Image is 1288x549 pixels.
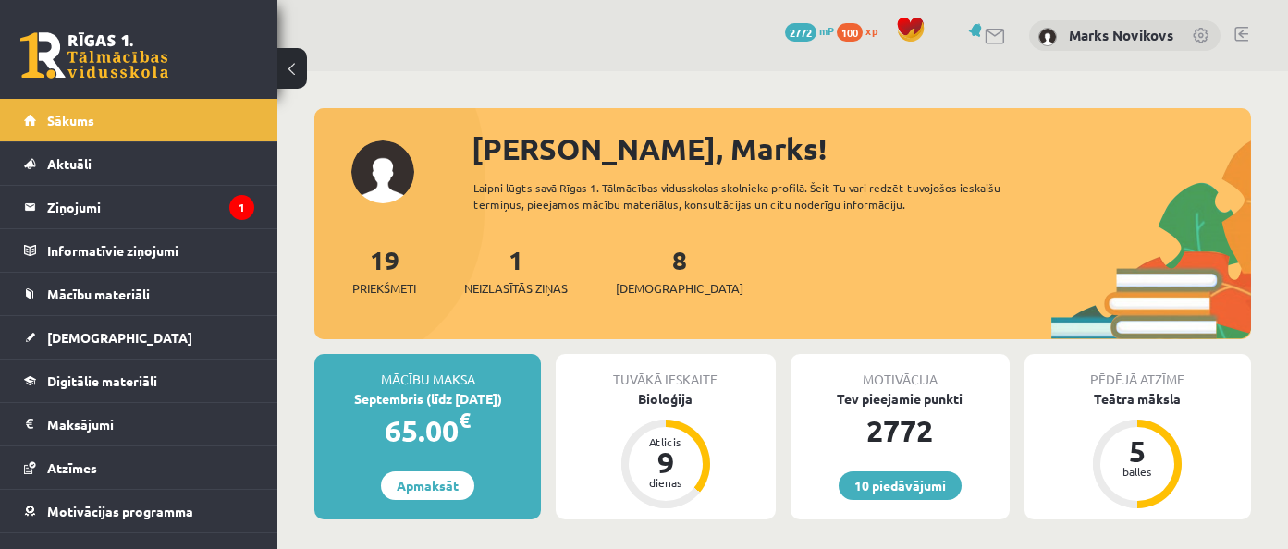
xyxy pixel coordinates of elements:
div: 65.00 [314,409,541,453]
div: Mācību maksa [314,354,541,389]
a: Mācību materiāli [24,273,254,315]
a: Apmaksāt [381,471,474,500]
a: Rīgas 1. Tālmācības vidusskola [20,32,168,79]
div: Bioloģija [556,389,775,409]
div: Tev pieejamie punkti [791,389,1010,409]
div: Motivācija [791,354,1010,389]
span: Neizlasītās ziņas [464,279,568,298]
div: Septembris (līdz [DATE]) [314,389,541,409]
div: 2772 [791,409,1010,453]
a: Motivācijas programma [24,490,254,532]
span: Atzīmes [47,459,97,476]
a: Sākums [24,99,254,141]
legend: Ziņojumi [47,186,254,228]
a: Informatīvie ziņojumi [24,229,254,272]
div: dienas [638,477,693,488]
div: Tuvākā ieskaite [556,354,775,389]
a: Ziņojumi1 [24,186,254,228]
a: [DEMOGRAPHIC_DATA] [24,316,254,359]
span: 100 [837,23,863,42]
span: € [459,407,471,433]
a: 1Neizlasītās ziņas [464,243,568,298]
legend: Maksājumi [47,403,254,445]
span: [DEMOGRAPHIC_DATA] [47,329,192,346]
span: xp [865,23,877,38]
a: 19Priekšmeti [352,243,416,298]
div: Atlicis [638,436,693,447]
a: 10 piedāvājumi [839,471,962,500]
a: Digitālie materiāli [24,360,254,402]
a: Bioloģija Atlicis 9 dienas [556,389,775,511]
a: Marks Novikovs [1069,26,1173,44]
a: 2772 mP [785,23,834,38]
a: 100 xp [837,23,887,38]
div: Laipni lūgts savā Rīgas 1. Tālmācības vidusskolas skolnieka profilā. Šeit Tu vari redzēt tuvojošo... [473,179,1036,213]
div: Pēdējā atzīme [1024,354,1251,389]
img: Marks Novikovs [1038,28,1057,46]
span: Digitālie materiāli [47,372,157,389]
div: 5 [1110,436,1165,466]
div: balles [1110,466,1165,477]
span: Sākums [47,112,94,128]
span: Mācību materiāli [47,286,150,302]
span: Priekšmeti [352,279,416,298]
a: Atzīmes [24,446,254,489]
a: 8[DEMOGRAPHIC_DATA] [616,243,743,298]
span: 2772 [785,23,816,42]
div: Teātra māksla [1024,389,1251,409]
i: 1 [229,195,254,220]
span: Aktuāli [47,155,92,172]
a: Teātra māksla 5 balles [1024,389,1251,511]
a: Aktuāli [24,142,254,185]
a: Maksājumi [24,403,254,445]
span: Motivācijas programma [47,503,193,519]
span: [DEMOGRAPHIC_DATA] [616,279,743,298]
div: 9 [638,447,693,477]
legend: Informatīvie ziņojumi [47,229,254,272]
div: [PERSON_NAME], Marks! [472,127,1251,171]
span: mP [819,23,834,38]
